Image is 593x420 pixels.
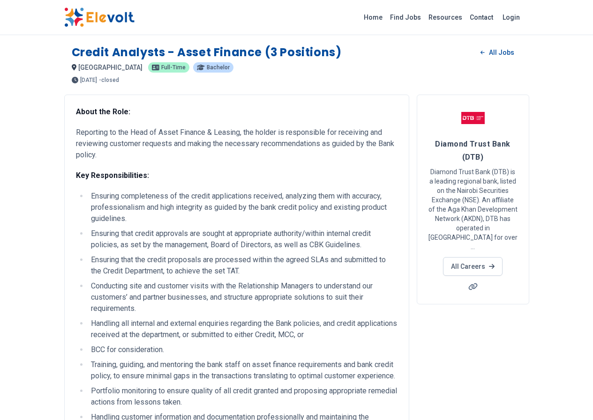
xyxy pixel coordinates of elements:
[88,191,398,224] li: Ensuring completeness of the credit applications received, analyzing them with accuracy, professi...
[88,318,398,340] li: Handling all internal and external enquiries regarding the Bank policies, and credit applications...
[360,10,386,25] a: Home
[88,359,398,382] li: Training, guiding, and mentoring the bank staff on asset finance requirements and bank credit pol...
[72,45,342,60] h1: Credit Analysts - Asset Finance (3 Positions)
[88,228,398,251] li: Ensuring that credit approvals are sought at appropriate authority/within internal credit policie...
[88,280,398,314] li: Conducting site and customer visits with the Relationship Managers to understand our customers’ a...
[76,127,398,161] p: Reporting to the Head of Asset Finance & Leasing, the holder is responsible for receiving and rev...
[546,375,593,420] iframe: Chat Widget
[466,10,497,25] a: Contact
[88,385,398,408] li: Portfolio monitoring to ensure quality of all credit granted and proposing appropriate remedial a...
[161,65,186,70] span: full-time
[88,344,398,355] li: BCC for consideration.
[78,64,143,71] span: [GEOGRAPHIC_DATA]
[76,107,130,116] strong: About the Role:
[76,171,149,180] strong: Key Responsibilities:
[207,65,230,70] span: bachelor
[435,140,510,162] span: Diamond Trust Bank (DTB)
[443,257,503,276] a: All Careers
[80,77,97,83] span: [DATE]
[386,10,425,25] a: Find Jobs
[497,8,525,27] a: Login
[473,45,521,59] a: All Jobs
[428,167,518,251] p: Diamond Trust Bank (DTB) is a leading regional bank, listed on the Nairobi Securities Exchange (N...
[461,106,485,130] img: Diamond Trust Bank (DTB)
[64,7,135,27] img: Elevolt
[88,254,398,277] li: Ensuring that the credit proposals are processed within the agreed SLAs and submitted to the Cred...
[99,77,119,83] p: - closed
[425,10,466,25] a: Resources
